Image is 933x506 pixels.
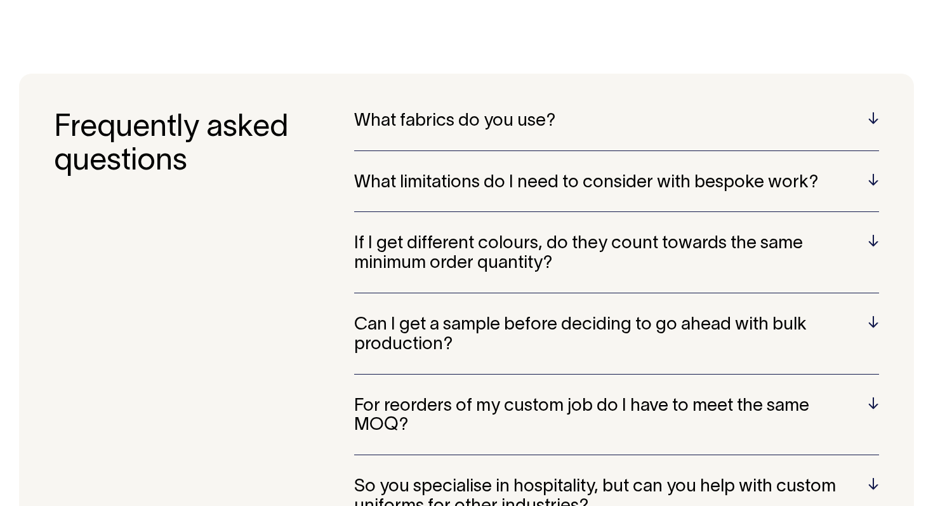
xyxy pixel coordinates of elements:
h5: For reorders of my custom job do I have to meet the same MOQ? [354,397,879,436]
h5: What limitations do I need to consider with bespoke work? [354,173,879,193]
h5: If I get different colours, do they count towards the same minimum order quantity? [354,234,879,274]
h5: What fabrics do you use? [354,112,879,131]
h5: Can I get a sample before deciding to go ahead with bulk production? [354,316,879,355]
